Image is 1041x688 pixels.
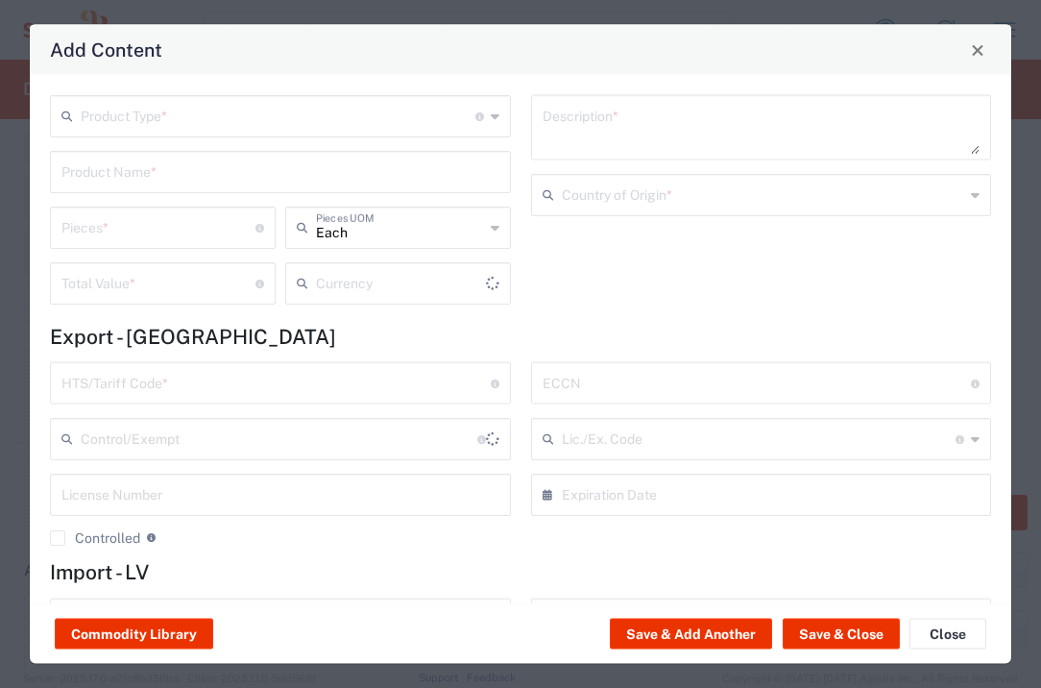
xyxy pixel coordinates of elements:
[55,619,213,650] button: Commodity Library
[783,619,900,650] button: Save & Close
[50,530,140,546] label: Controlled
[610,619,772,650] button: Save & Add Another
[50,560,991,584] h4: Import - LV
[909,619,986,650] button: Close
[964,37,991,63] button: Close
[50,36,162,63] h4: Add Content
[50,325,991,349] h4: Export - [GEOGRAPHIC_DATA]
